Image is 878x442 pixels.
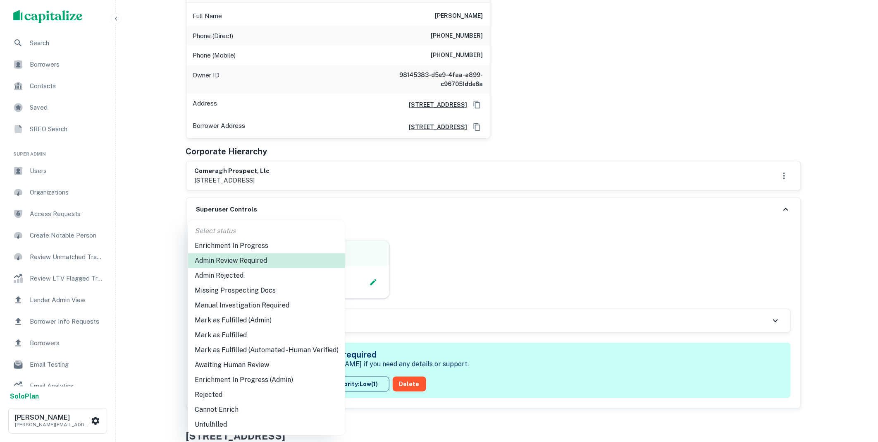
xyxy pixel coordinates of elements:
li: Mark as Fulfilled (Admin) [188,313,345,328]
li: Awaiting Human Review [188,358,345,372]
li: Rejected [188,387,345,402]
li: Mark as Fulfilled (Automated - Human Verified) [188,343,345,358]
li: Cannot Enrich [188,402,345,417]
li: Enrichment In Progress (Admin) [188,372,345,387]
li: Admin Review Required [188,253,345,268]
iframe: Chat Widget [837,376,878,416]
li: Manual Investigation Required [188,298,345,313]
li: Admin Rejected [188,268,345,283]
li: Missing Prospecting Docs [188,283,345,298]
li: Unfulfilled [188,417,345,432]
li: Mark as Fulfilled [188,328,345,343]
li: Enrichment In Progress [188,238,345,253]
